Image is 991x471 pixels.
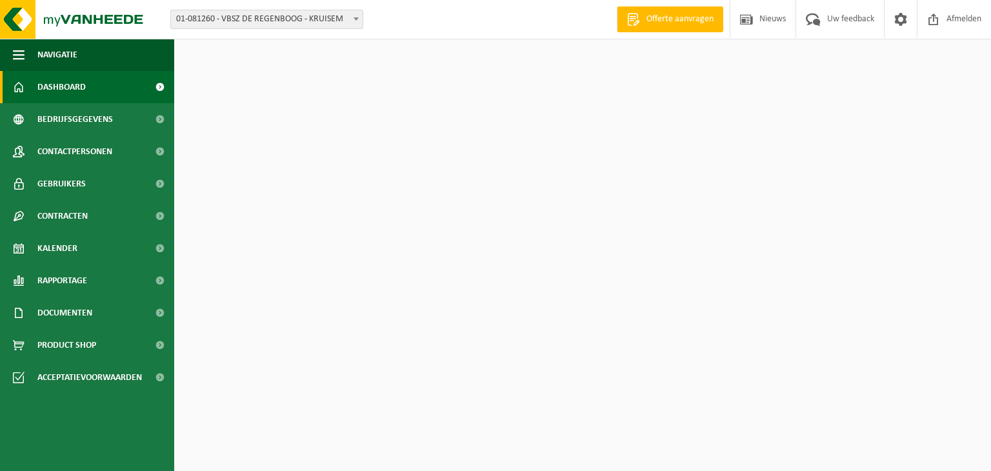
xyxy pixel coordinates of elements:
span: Navigatie [37,39,77,71]
span: Kalender [37,232,77,265]
span: Bedrijfsgegevens [37,103,113,135]
span: Contracten [37,200,88,232]
span: Documenten [37,297,92,329]
span: Contactpersonen [37,135,112,168]
span: Dashboard [37,71,86,103]
span: 01-081260 - VBSZ DE REGENBOOG - KRUISEM [170,10,363,29]
span: Acceptatievoorwaarden [37,361,142,394]
a: Offerte aanvragen [617,6,723,32]
span: Product Shop [37,329,96,361]
span: 01-081260 - VBSZ DE REGENBOOG - KRUISEM [171,10,363,28]
span: Gebruikers [37,168,86,200]
span: Rapportage [37,265,87,297]
span: Offerte aanvragen [643,13,717,26]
